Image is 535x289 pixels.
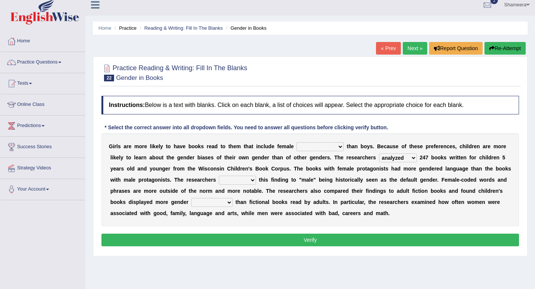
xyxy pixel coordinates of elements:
[316,155,319,160] b: n
[422,155,425,160] b: 4
[487,155,488,160] b: l
[429,42,483,55] button: Report Question
[248,166,249,172] b: '
[120,155,123,160] b: y
[236,166,237,172] b: l
[468,143,472,149] b: d
[156,143,159,149] b: e
[300,166,303,172] b: e
[503,143,506,149] b: e
[150,166,153,172] b: y
[255,166,259,172] b: B
[222,143,226,149] b: o
[268,143,272,149] b: d
[264,155,267,160] b: e
[177,155,181,160] b: g
[189,166,192,172] b: h
[351,155,354,160] b: s
[454,155,455,160] b: r
[246,143,249,149] b: h
[214,143,218,149] b: d
[101,63,247,81] h2: Practice Reading & Writing: Fill In The Blanks
[348,155,351,160] b: e
[233,143,236,149] b: e
[488,143,491,149] b: e
[493,143,498,149] b: m
[279,143,282,149] b: e
[297,155,299,160] b: t
[302,155,305,160] b: e
[119,155,120,160] b: l
[127,143,129,149] b: r
[341,155,344,160] b: e
[109,143,113,149] b: G
[188,166,189,172] b: t
[153,143,156,149] b: k
[267,155,269,160] b: r
[0,179,85,198] a: Your Account
[224,25,266,32] li: Gender in Books
[299,155,302,160] b: h
[447,143,450,149] b: c
[474,143,477,149] b: e
[201,143,204,149] b: s
[168,143,171,149] b: o
[201,155,202,160] b: i
[237,166,240,172] b: d
[370,143,373,149] b: s
[129,143,132,149] b: e
[420,143,423,149] b: e
[431,155,435,160] b: b
[124,143,127,149] b: a
[177,166,180,172] b: o
[484,42,526,55] button: Re-Attempt
[325,155,327,160] b: r
[175,166,177,172] b: r
[434,143,436,149] b: f
[309,155,313,160] b: g
[411,143,414,149] b: h
[425,155,428,160] b: 7
[265,166,268,172] b: k
[459,155,461,160] b: t
[354,155,357,160] b: e
[113,25,136,32] li: Practice
[192,155,194,160] b: r
[286,143,289,149] b: a
[224,155,226,160] b: t
[166,155,168,160] b: t
[132,166,135,172] b: d
[144,143,147,149] b: e
[286,166,289,172] b: s
[438,155,441,160] b: o
[149,155,152,160] b: a
[455,143,457,149] b: ,
[357,155,360,160] b: a
[180,143,183,149] b: v
[209,143,212,149] b: e
[150,143,152,149] b: l
[441,143,444,149] b: e
[259,166,262,172] b: o
[101,124,391,131] div: * Select the correct answer into all dropdown fields. You need to answer all questions before cli...
[141,155,143,160] b: r
[277,155,280,160] b: a
[192,143,195,149] b: o
[485,155,487,160] b: i
[210,166,214,172] b: o
[0,73,85,92] a: Tests
[278,166,280,172] b: r
[116,143,118,149] b: l
[272,143,275,149] b: e
[112,155,113,160] b: i
[207,166,210,172] b: c
[455,155,457,160] b: i
[127,166,130,172] b: o
[275,166,278,172] b: o
[322,155,325,160] b: e
[140,166,144,172] b: n
[373,155,376,160] b: s
[180,155,183,160] b: e
[187,155,190,160] b: d
[277,143,279,149] b: f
